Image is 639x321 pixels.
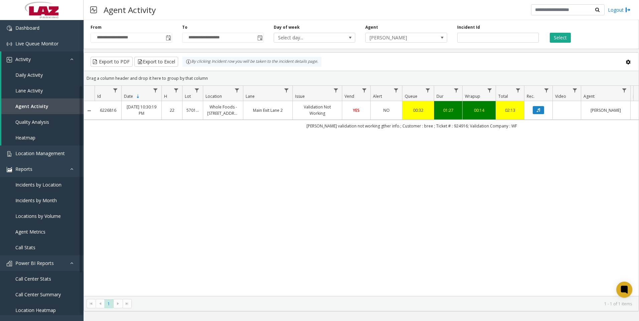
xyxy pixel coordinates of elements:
[256,33,263,42] span: Toggle popup
[207,104,239,116] a: Whole Foods - [STREET_ADDRESS]
[1,114,84,130] a: Quality Analysis
[15,307,56,313] span: Location Heatmap
[392,86,401,95] a: Alert Filter Menu
[1,98,84,114] a: Agent Activity
[15,244,35,251] span: Call Stats
[15,25,39,31] span: Dashboard
[498,93,508,99] span: Total
[346,107,366,113] a: YES
[7,261,12,266] img: 'icon'
[7,26,12,31] img: 'icon'
[91,57,133,67] button: Export to PDF
[360,86,369,95] a: Vend Filter Menu
[555,93,566,99] span: Video
[206,93,222,99] span: Location
[345,93,354,99] span: Vend
[7,167,12,172] img: 'icon'
[467,107,492,113] a: 00:14
[375,107,398,113] a: NO
[166,107,178,113] a: 22
[15,276,51,282] span: Call Center Stats
[406,107,430,113] a: 00:32
[465,93,480,99] span: Wrapup
[97,93,101,99] span: Id
[182,24,187,30] label: To
[15,197,57,204] span: Incidents by Month
[15,291,61,298] span: Call Center Summary
[332,86,341,95] a: Issue Filter Menu
[15,182,61,188] span: Incidents by Location
[124,93,133,99] span: Date
[90,2,97,18] img: pageIcon
[366,33,430,42] span: [PERSON_NAME]
[570,86,580,95] a: Video Filter Menu
[151,86,160,95] a: Date Filter Menu
[15,166,32,172] span: Reports
[485,86,494,95] a: Wrapup Filter Menu
[295,93,305,99] span: Issue
[15,40,58,47] span: Live Queue Monitor
[373,93,382,99] span: Alert
[274,33,339,42] span: Select day...
[111,86,120,95] a: Id Filter Menu
[164,33,172,42] span: Toggle popup
[457,24,480,30] label: Incident Id
[100,2,159,18] h3: Agent Activity
[99,107,117,113] a: 6226816
[15,56,31,62] span: Activity
[297,104,338,116] a: Validation Not Working
[126,104,157,116] a: [DATE] 10:30:19 PM
[438,107,458,113] a: 01:27
[15,134,35,141] span: Heatmap
[164,93,167,99] span: H
[15,87,43,94] span: Lane Activity
[15,150,65,156] span: Location Management
[365,24,378,30] label: Agent
[584,93,595,99] span: Agent
[91,24,102,30] label: From
[186,59,191,64] img: infoIcon.svg
[15,213,61,219] span: Locations by Volume
[1,51,84,67] a: Activity
[527,93,534,99] span: Rec.
[620,86,629,95] a: Agent Filter Menu
[625,6,631,13] img: logout
[7,151,12,156] img: 'icon'
[436,93,443,99] span: Dur
[585,107,626,113] a: [PERSON_NAME]
[135,94,141,99] span: Sortable
[104,299,113,308] span: Page 1
[405,93,417,99] span: Queue
[84,72,639,84] div: Drag a column header and drop it here to group by that column
[84,86,639,296] div: Data table
[246,93,255,99] span: Lane
[514,86,523,95] a: Total Filter Menu
[500,107,520,113] a: 02:13
[353,107,360,113] span: YES
[15,229,45,235] span: Agent Metrics
[452,86,461,95] a: Dur Filter Menu
[15,72,43,78] span: Daily Activity
[182,57,322,67] div: By clicking Incident row you will be taken to the incident details page.
[550,33,571,43] button: Select
[608,6,631,13] a: Logout
[247,107,288,113] a: Main Exit Lane 2
[15,119,49,125] span: Quality Analysis
[542,86,551,95] a: Rec. Filter Menu
[15,103,48,109] span: Agent Activity
[193,86,202,95] a: Lot Filter Menu
[7,57,12,62] img: 'icon'
[1,67,84,83] a: Daily Activity
[274,24,300,30] label: Day of week
[134,57,178,67] button: Export to Excel
[185,93,191,99] span: Lot
[1,83,84,98] a: Lane Activity
[136,301,632,307] kendo-pager-info: 1 - 1 of 1 items
[233,86,242,95] a: Location Filter Menu
[84,108,95,113] a: Collapse Details
[423,86,432,95] a: Queue Filter Menu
